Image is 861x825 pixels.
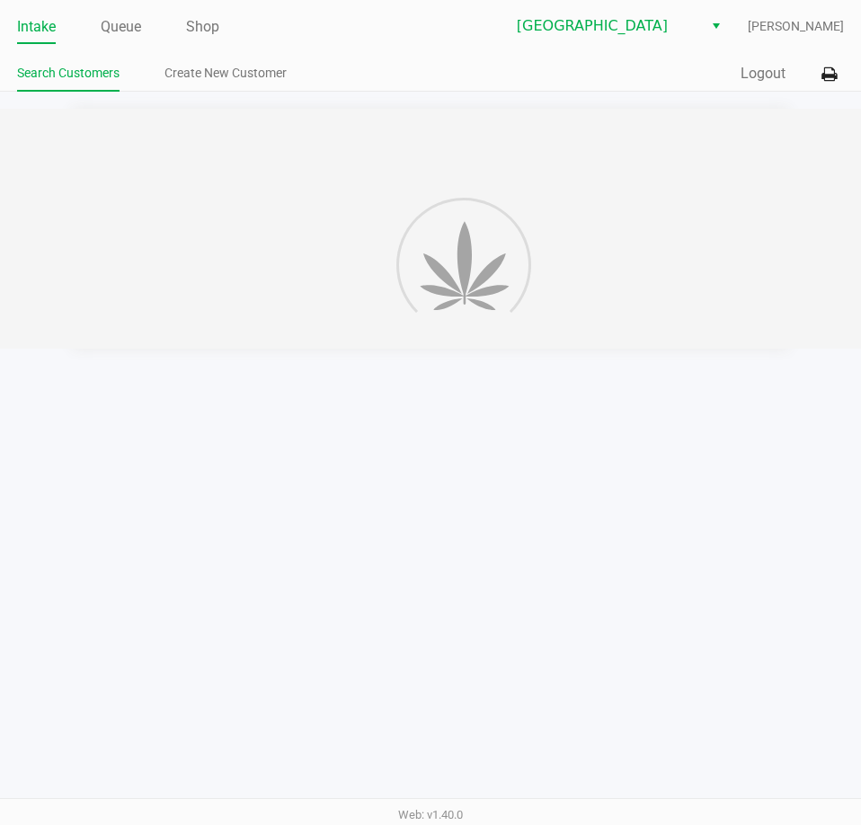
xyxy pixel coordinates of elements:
a: Shop [186,14,219,40]
span: Web: v1.40.0 [398,808,463,821]
a: Search Customers [17,62,120,84]
button: Logout [741,63,786,84]
a: Intake [17,14,56,40]
a: Create New Customer [164,62,287,84]
button: Select [703,10,729,42]
span: [PERSON_NAME] [748,17,844,36]
a: Queue [101,14,141,40]
span: [GEOGRAPHIC_DATA] [517,15,692,37]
